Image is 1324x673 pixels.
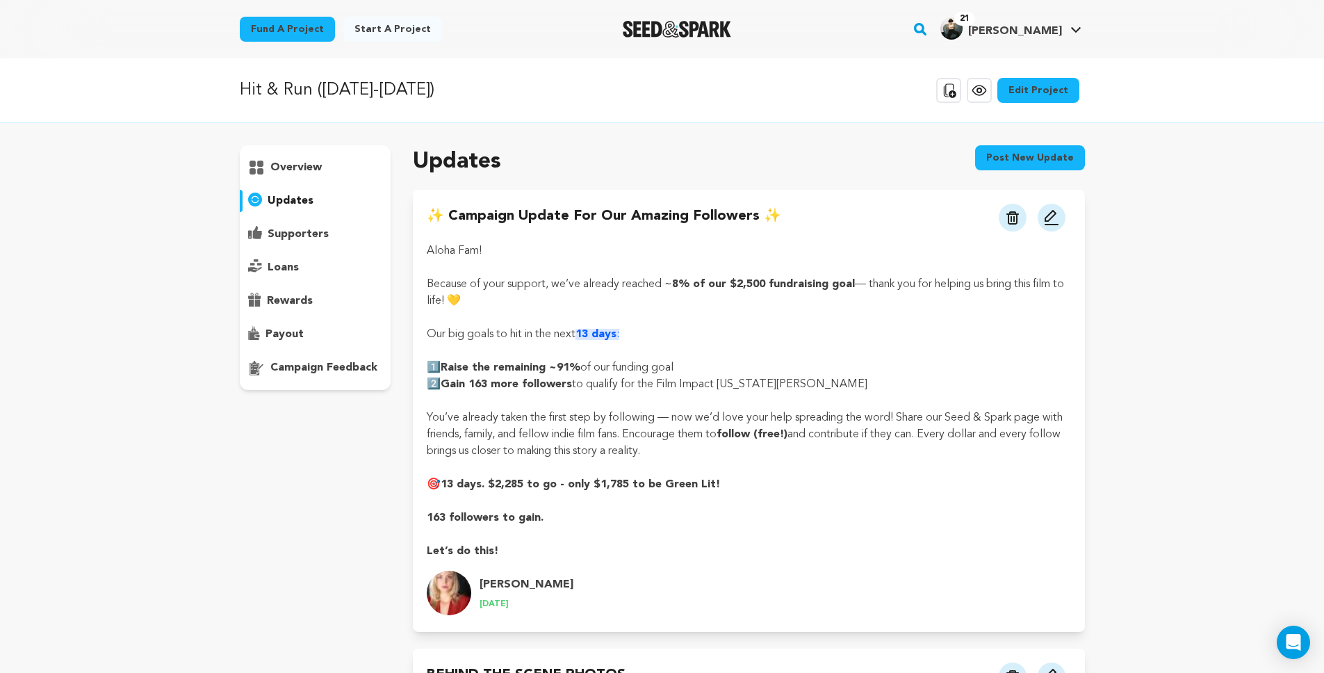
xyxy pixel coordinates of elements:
img: c8620fd1b4a1bd5e.jpg [427,571,471,615]
a: Seed&Spark Homepage [623,21,732,38]
button: updates [240,190,391,212]
a: Jordan W.'s Profile [938,15,1084,40]
p: rewards [267,293,313,309]
p: You’ve already taken the first step by following — now we’d love your help spreading the word! Sh... [427,410,1070,460]
span: 21 [954,12,975,26]
p: overview [270,159,322,176]
p: 1️⃣ of our funding goal [427,359,1070,376]
strong: 8% of our $2,500 fundraising goal [672,279,855,290]
strong: follow (free!) [717,429,787,440]
p: Hit & Run ([DATE]-[DATE]) [240,78,434,103]
img: 81f07bb322bce9df.jpg [940,17,963,40]
button: supporters [240,223,391,245]
a: Fund a project [240,17,335,42]
strong: 13 days [575,329,616,340]
img: Seed&Spark Logo Dark Mode [623,21,732,38]
a: Edit Project [997,78,1079,103]
p: Because of your support, we’ve already reached ~ — thank you for helping us bring this film to li... [427,276,1070,309]
strong: 13 days. $2,285 to go - only $1,785 to be Green Lit! [441,479,720,490]
p: [DATE] [480,599,573,610]
span: Jordan W.'s Profile [938,15,1084,44]
p: campaign feedback [270,359,377,376]
button: Post new update [975,145,1085,170]
p: payout [265,326,304,343]
h4: [PERSON_NAME] [480,576,573,593]
div: Jordan W.'s Profile [940,17,1062,40]
a: update.author.name Profile [427,571,1070,615]
p: Our big goals to hit in the next [427,326,1070,343]
h2: Updates [413,145,501,179]
p: 2️⃣ to qualify for the Film Impact [US_STATE][PERSON_NAME] [427,376,1070,393]
button: loans [240,257,391,279]
div: Open Intercom Messenger [1277,626,1310,659]
p: 🎯 [427,476,1070,493]
p: updates [268,193,313,209]
h4: ✨ Campaign Update for Our Amazing Followers ✨ [427,206,781,232]
img: pencil.svg [1043,209,1060,226]
strong: Gain 163 more followers [441,379,572,390]
a: Start a project [343,17,442,42]
button: rewards [240,290,391,312]
strong: 163 followers to gain. [427,512,544,524]
img: trash.svg [1006,211,1019,225]
p: loans [268,259,299,276]
strong: Let’s do this! [427,546,498,557]
button: campaign feedback [240,357,391,379]
span: [PERSON_NAME] [968,26,1062,37]
button: overview [240,156,391,179]
p: Aloha Fam! [427,243,1070,259]
strong: Raise the remaining ~91% [441,362,580,373]
p: supporters [268,226,329,243]
button: payout [240,323,391,346]
span: : [616,329,619,340]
